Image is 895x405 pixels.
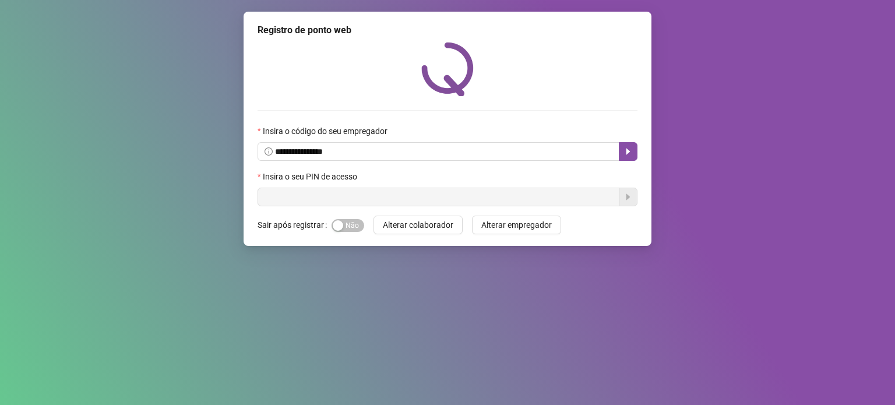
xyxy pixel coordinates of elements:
[481,219,552,231] span: Alterar empregador
[623,147,633,156] span: caret-right
[373,216,463,234] button: Alterar colaborador
[258,216,332,234] label: Sair após registrar
[258,23,637,37] div: Registro de ponto web
[258,125,395,138] label: Insira o código do seu empregador
[472,216,561,234] button: Alterar empregador
[421,42,474,96] img: QRPoint
[258,170,365,183] label: Insira o seu PIN de acesso
[265,147,273,156] span: info-circle
[383,219,453,231] span: Alterar colaborador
